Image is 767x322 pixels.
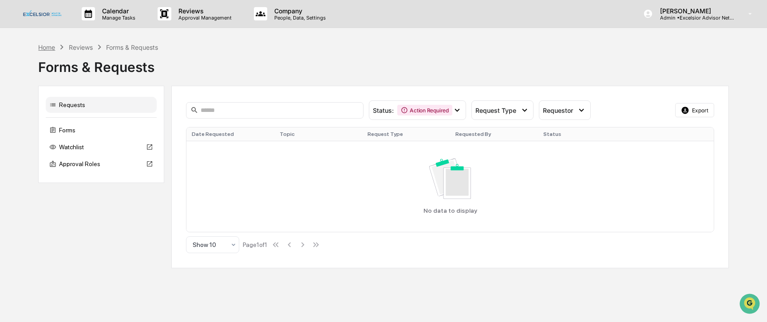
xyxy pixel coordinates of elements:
a: 🔎Data Lookup [5,125,59,141]
div: Forms & Requests [38,52,728,75]
a: Powered byPylon [63,150,107,157]
th: Request Type [362,127,450,141]
p: How can we help? [9,19,162,33]
span: Preclearance [18,112,57,121]
span: Attestations [73,112,110,121]
th: Status [538,127,626,141]
p: [PERSON_NAME] [653,7,735,15]
p: Admin • Excelsior Advisor Network [653,15,735,21]
div: Page 1 of 1 [243,241,267,248]
th: Date Requested [186,127,274,141]
p: People, Data, Settings [267,15,330,21]
div: 🔎 [9,130,16,137]
span: Data Lookup [18,129,56,138]
div: 🗄️ [64,113,71,120]
span: Status : [373,107,394,114]
img: 1746055101610-c473b297-6a78-478c-a979-82029cc54cd1 [9,68,25,84]
p: Approval Management [171,15,236,21]
div: We're available if you need us! [30,77,112,84]
img: No data available [429,159,470,199]
iframe: Open customer support [739,293,763,317]
p: Reviews [171,7,236,15]
div: Reviews [69,44,93,51]
div: Forms [46,122,157,138]
span: Pylon [88,151,107,157]
div: Requests [46,97,157,113]
div: Watchlist [46,139,157,155]
button: Start new chat [151,71,162,81]
img: logo [21,10,64,17]
a: 🖐️Preclearance [5,108,61,124]
div: Approval Roles [46,156,157,172]
th: Topic [274,127,362,141]
p: Calendar [95,7,140,15]
p: Manage Tasks [95,15,140,21]
div: Forms & Requests [106,44,158,51]
th: Requested By [450,127,538,141]
button: Export [675,103,714,117]
a: 🗄️Attestations [61,108,114,124]
p: No data to display [423,207,477,214]
p: Company [267,7,330,15]
div: 🖐️ [9,113,16,120]
span: Requestor [543,107,573,114]
div: Action Required [397,105,452,115]
div: Home [38,44,55,51]
div: Start new chat [30,68,146,77]
span: Request Type [475,107,516,114]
